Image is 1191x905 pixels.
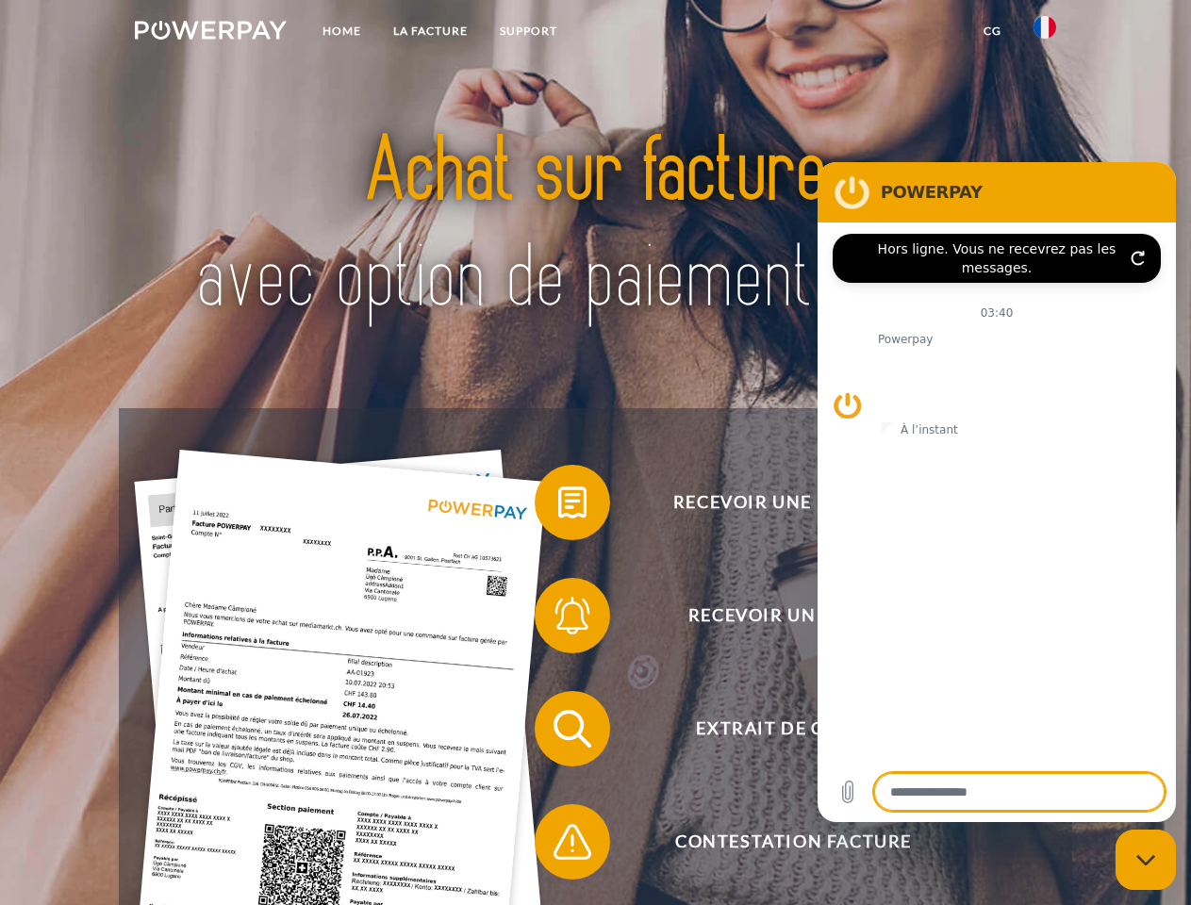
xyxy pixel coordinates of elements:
img: qb_warning.svg [549,818,596,865]
span: Extrait de compte [562,691,1024,766]
iframe: Bouton de lancement de la fenêtre de messagerie, conversation en cours [1116,830,1176,890]
img: qb_bell.svg [549,592,596,639]
iframe: Fenêtre de messagerie [818,162,1176,822]
a: Support [484,14,573,48]
button: Contestation Facture [535,804,1025,880]
button: Recevoir un rappel? [535,578,1025,653]
button: Extrait de compte [535,691,1025,766]
img: logo-powerpay-white.svg [135,21,287,40]
img: qb_bill.svg [549,479,596,526]
img: qb_search.svg [549,705,596,752]
a: LA FACTURE [377,14,484,48]
span: Contestation Facture [562,804,1024,880]
a: Home [306,14,377,48]
img: fr [1034,16,1056,39]
button: Recevoir une facture ? [535,465,1025,540]
span: Recevoir une facture ? [562,465,1024,540]
img: title-powerpay_fr.svg [180,90,1011,361]
span: Recevoir un rappel? [562,578,1024,653]
a: CG [968,14,1017,48]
